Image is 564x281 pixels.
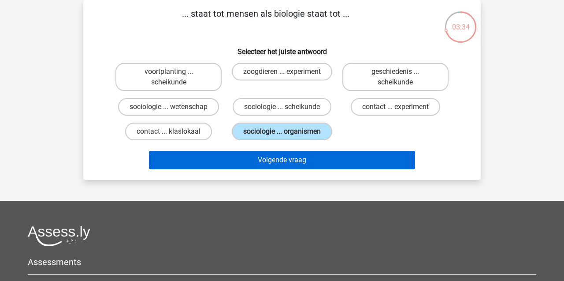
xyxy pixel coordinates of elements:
label: sociologie ... scheikunde [233,98,331,116]
div: 03:34 [444,11,477,33]
button: Volgende vraag [149,151,416,169]
label: voortplanting ... scheikunde [115,63,222,91]
label: zoogdieren ... experiment [232,63,332,80]
label: contact ... experiment [351,98,440,116]
label: contact ... klaslokaal [125,123,212,140]
img: Assessly logo [28,226,90,246]
h5: Assessments [28,257,536,267]
label: sociologie ... wetenschap [118,98,219,116]
label: sociologie ... organismen [232,123,332,140]
h6: Selecteer het juiste antwoord [97,40,467,56]
p: ... staat tot mensen als biologie staat tot ... [97,7,434,33]
label: geschiedenis ... scheikunde [342,63,449,91]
